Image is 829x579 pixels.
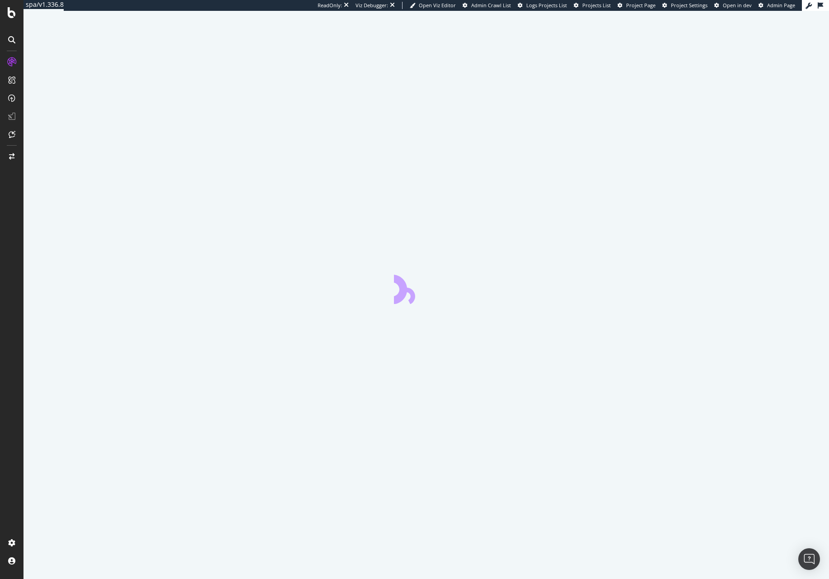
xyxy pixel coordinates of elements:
a: Logs Projects List [518,2,567,9]
span: Projects List [582,2,611,9]
a: Admin Crawl List [463,2,511,9]
div: Open Intercom Messenger [798,548,820,570]
span: Open Viz Editor [419,2,456,9]
span: Project Page [626,2,656,9]
span: Logs Projects List [526,2,567,9]
a: Projects List [574,2,611,9]
span: Admin Page [767,2,795,9]
a: Admin Page [759,2,795,9]
div: Viz Debugger: [356,2,388,9]
span: Open in dev [723,2,752,9]
a: Open Viz Editor [410,2,456,9]
div: animation [394,271,459,304]
a: Open in dev [714,2,752,9]
a: Project Page [618,2,656,9]
span: Project Settings [671,2,707,9]
div: ReadOnly: [318,2,342,9]
a: Project Settings [662,2,707,9]
span: Admin Crawl List [471,2,511,9]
